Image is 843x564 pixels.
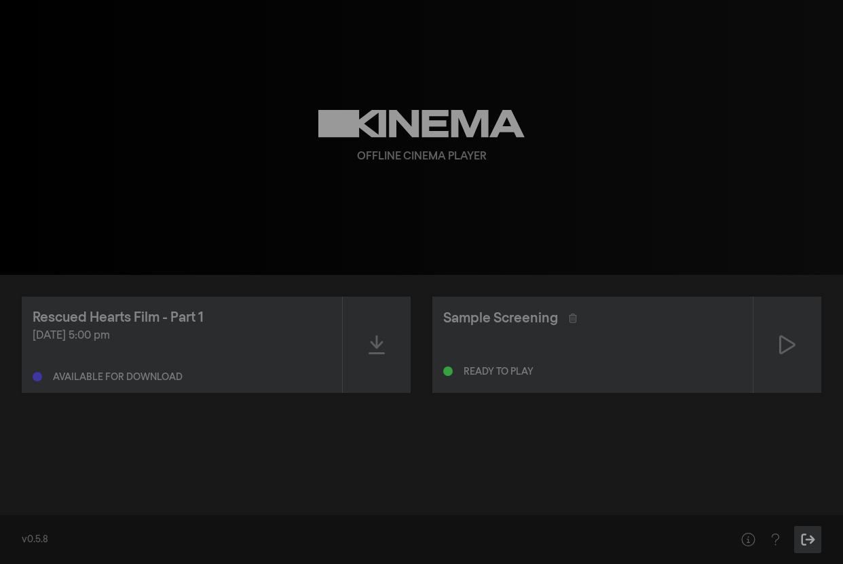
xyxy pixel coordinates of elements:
div: v0.5.8 [22,533,707,547]
div: Rescued Hearts Film - Part 1 [33,307,204,328]
div: [DATE] 5:00 pm [33,328,331,344]
div: Ready to play [464,367,533,377]
div: Sample Screening [443,308,558,328]
button: Help [734,526,762,553]
button: Sign Out [794,526,821,553]
div: Available for download [53,373,183,382]
div: Offline Cinema Player [357,149,487,165]
button: Help [762,526,789,553]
